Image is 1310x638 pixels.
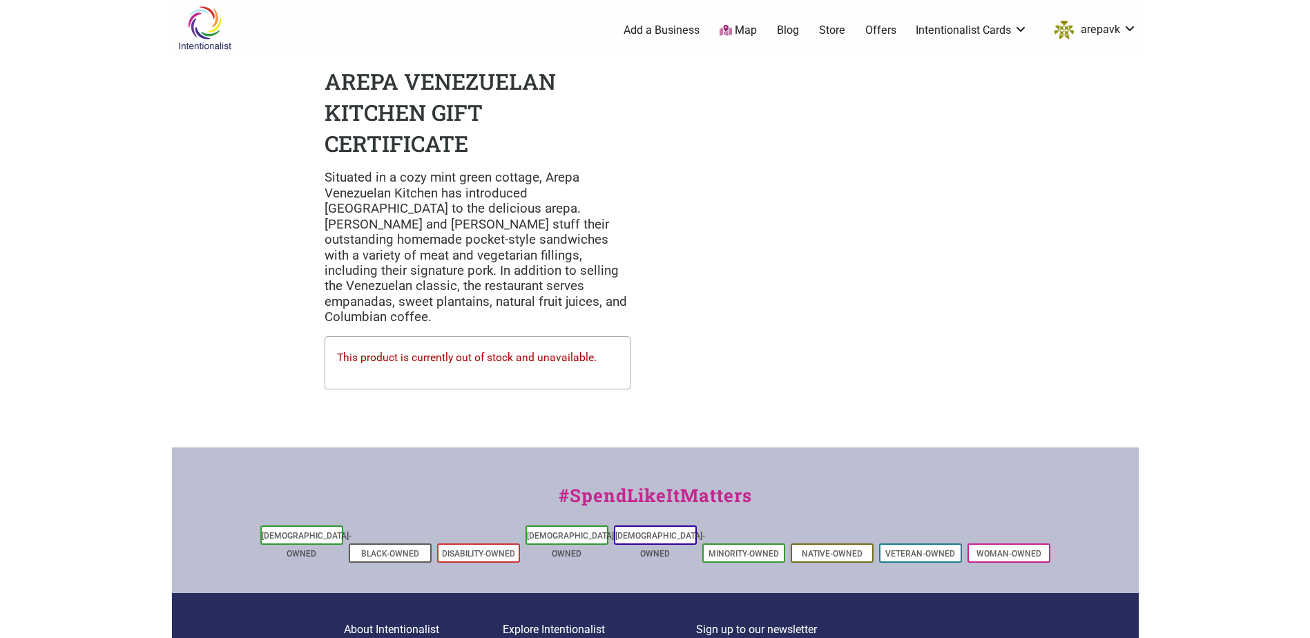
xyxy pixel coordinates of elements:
a: arepavk [1048,18,1137,43]
img: Intentionalist [172,6,238,50]
a: Intentionalist Cards [916,23,1028,38]
a: Veteran-Owned [885,549,955,559]
a: Minority-Owned [709,549,779,559]
p: Situated in a cozy mint green cottage, Arepa Venezuelan Kitchen has introduced [GEOGRAPHIC_DATA] ... [325,170,630,325]
a: Native-Owned [802,549,863,559]
div: #SpendLikeItMatters [172,482,1139,523]
a: Offers [865,23,896,38]
h1: Arepa Venezuelan Kitchen Gift Certificate [325,66,556,158]
a: Disability-Owned [442,549,515,559]
a: Map [720,23,757,39]
a: Store [819,23,845,38]
a: Add a Business [624,23,700,38]
p: This product is currently out of stock and unavailable. [337,349,618,366]
a: [DEMOGRAPHIC_DATA]-Owned [262,531,351,559]
a: [DEMOGRAPHIC_DATA]-Owned [615,531,705,559]
a: Black-Owned [361,549,419,559]
a: [DEMOGRAPHIC_DATA]-Owned [527,531,617,559]
a: Blog [777,23,799,38]
a: Woman-Owned [976,549,1041,559]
